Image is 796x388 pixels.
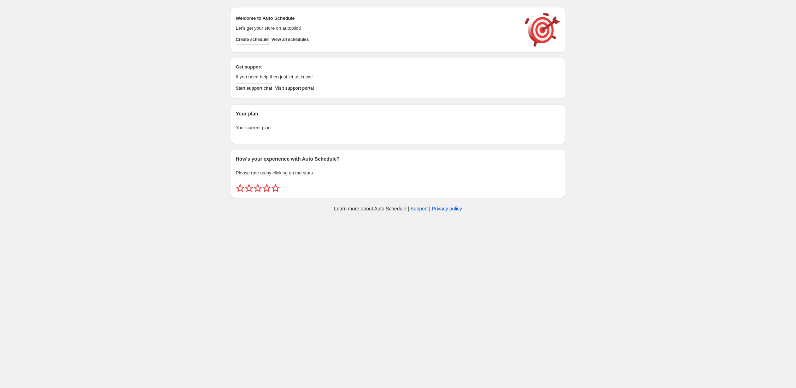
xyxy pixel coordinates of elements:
p: If you need help then just let us know! [236,73,518,80]
span: Visit support portal [275,85,314,91]
p: Let's get your store on autopilot! [236,25,518,32]
span: Start support chat [236,85,272,91]
p: Please rate us by clicking on the stars [236,169,560,177]
p: Learn more about Auto Schedule | | [334,205,462,212]
p: Your current plan: [236,124,560,131]
a: Start support chat [236,83,272,93]
button: View all schedules [271,35,309,44]
h2: Welcome to Auto Schedule [236,15,518,22]
a: Visit support portal [275,83,314,93]
h2: Your plan [236,110,560,117]
button: Create schedule [236,35,269,44]
a: Privacy policy [432,206,462,211]
span: Create schedule [236,37,269,42]
h2: Get support [236,64,518,71]
span: View all schedules [271,37,309,42]
a: Support [410,206,428,211]
h2: How's your experience with Auto Schedule? [236,155,560,162]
